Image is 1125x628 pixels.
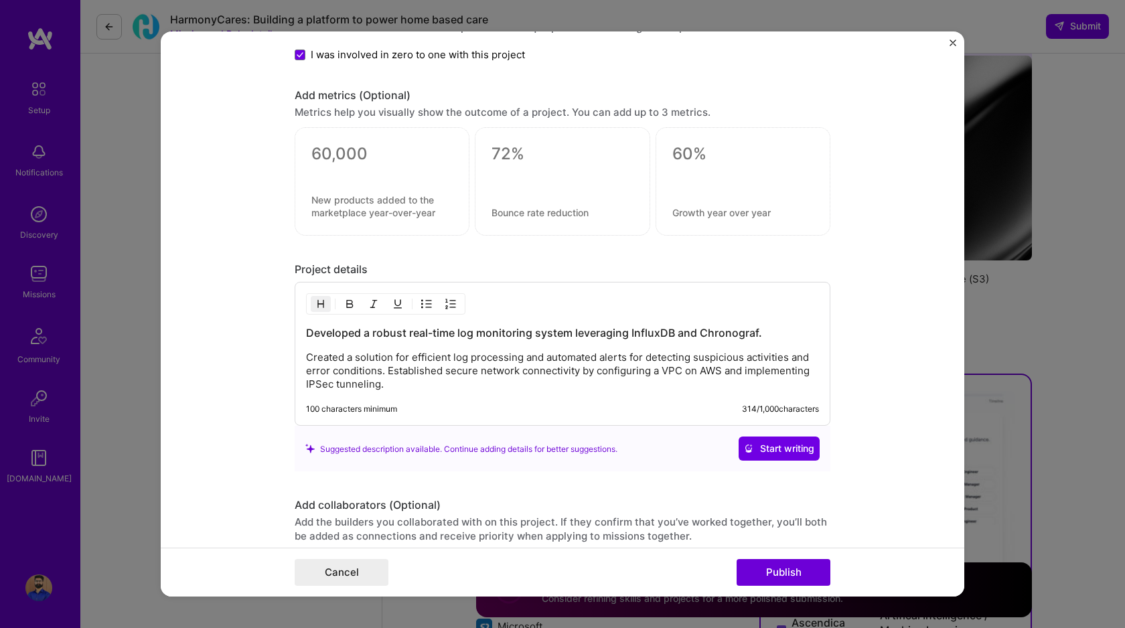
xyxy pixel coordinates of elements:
img: Bold [344,299,355,309]
div: Metrics help you visually show the outcome of a project. You can add up to 3 metrics. [295,105,830,119]
button: Publish [737,559,830,586]
img: Heading [315,299,326,309]
div: 100 characters minimum [306,404,397,414]
span: Start writing [744,442,814,455]
img: OL [445,299,456,309]
img: Italic [368,299,379,309]
span: I was involved in zero to one with this project [311,48,525,62]
h3: Developed a robust real-time log monitoring system leveraging InfluxDB and Chronograf. [306,325,819,340]
p: Created a solution for efficient log processing and automated alerts for detecting suspicious act... [306,351,819,391]
div: Project details [295,262,830,277]
div: Add collaborators (Optional) [295,498,830,512]
button: Start writing [739,437,820,461]
div: 314 / 1,000 characters [742,404,819,414]
div: Add metrics (Optional) [295,88,830,102]
button: Cancel [295,559,388,586]
img: UL [421,299,432,309]
div: Suggested description available. Continue adding details for better suggestions. [305,442,617,456]
div: Add the builders you collaborated with on this project. If they confirm that you’ve worked togeth... [295,515,830,543]
button: Close [950,40,956,54]
i: icon SuggestedTeams [305,444,315,453]
i: icon CrystalBallWhite [744,444,753,453]
img: Underline [392,299,403,309]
